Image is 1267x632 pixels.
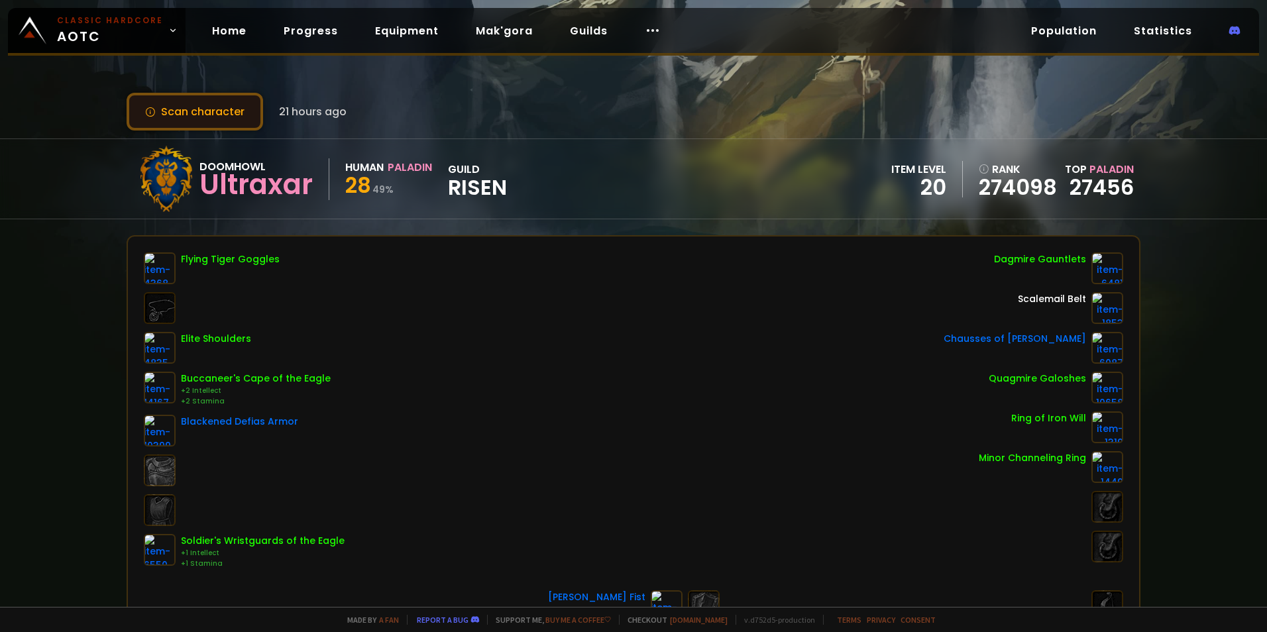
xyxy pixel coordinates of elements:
[181,558,345,569] div: +1 Stamina
[57,15,163,46] span: AOTC
[670,615,728,625] a: [DOMAIN_NAME]
[181,386,331,396] div: +2 Intellect
[465,17,543,44] a: Mak'gora
[417,615,468,625] a: Report a bug
[944,332,1086,346] div: Chausses of [PERSON_NAME]
[1091,372,1123,403] img: item-10658
[1070,172,1134,202] a: 27456
[548,590,645,604] div: [PERSON_NAME] Fist
[1091,292,1123,324] img: item-1853
[1089,162,1134,177] span: Paladin
[1011,411,1086,425] div: Ring of Iron Will
[736,615,815,625] span: v. d752d5 - production
[448,161,507,197] div: guild
[364,17,449,44] a: Equipment
[273,17,349,44] a: Progress
[181,252,280,266] div: Flying Tiger Goggles
[1091,252,1123,284] img: item-6481
[181,415,298,429] div: Blackened Defias Armor
[448,178,507,197] span: Risen
[979,161,1057,178] div: rank
[144,332,176,364] img: item-4835
[127,93,263,131] button: Scan character
[199,158,313,175] div: Doomhowl
[619,615,728,625] span: Checkout
[891,161,946,178] div: item level
[279,103,347,120] span: 21 hours ago
[545,615,611,625] a: Buy me a coffee
[559,17,618,44] a: Guilds
[8,8,186,53] a: Classic HardcoreAOTC
[891,178,946,197] div: 20
[1065,161,1134,178] div: Top
[339,615,399,625] span: Made by
[994,252,1086,266] div: Dagmire Gauntlets
[181,372,331,386] div: Buccaneer's Cape of the Eagle
[345,159,384,176] div: Human
[1091,332,1123,364] img: item-6087
[901,615,936,625] a: Consent
[199,175,313,195] div: Ultraxar
[144,252,176,284] img: item-4368
[979,451,1086,465] div: Minor Channeling Ring
[1020,17,1107,44] a: Population
[144,415,176,447] img: item-10399
[144,534,176,566] img: item-6550
[181,548,345,558] div: +1 Intellect
[379,615,399,625] a: a fan
[201,17,257,44] a: Home
[181,534,345,548] div: Soldier's Wristguards of the Eagle
[345,170,371,200] span: 28
[989,372,1086,386] div: Quagmire Galoshes
[388,159,432,176] div: Paladin
[181,396,331,407] div: +2 Stamina
[57,15,163,26] small: Classic Hardcore
[1091,411,1123,443] img: item-1319
[181,332,251,346] div: Elite Shoulders
[1091,451,1123,483] img: item-1449
[979,178,1057,197] a: 274098
[144,372,176,403] img: item-14167
[1123,17,1203,44] a: Statistics
[867,615,895,625] a: Privacy
[1018,292,1086,306] div: Scalemail Belt
[837,615,861,625] a: Terms
[487,615,611,625] span: Support me,
[372,183,394,196] small: 49 %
